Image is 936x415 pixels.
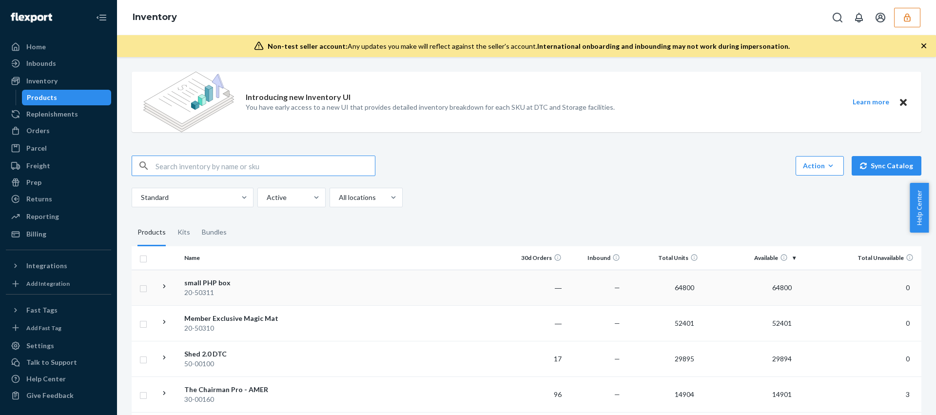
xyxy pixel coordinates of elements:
div: Replenishments [26,109,78,119]
div: Give Feedback [26,391,74,400]
div: 20-50310 [184,323,286,333]
p: You have early access to a new UI that provides detailed inventory breakdown for each SKU at DTC ... [246,102,615,112]
div: 30-00160 [184,395,286,404]
div: Returns [26,194,52,204]
th: Inbound [565,246,624,270]
div: Parcel [26,143,47,153]
a: Replenishments [6,106,111,122]
div: Add Fast Tag [26,324,61,332]
div: Add Integration [26,279,70,288]
div: Home [26,42,46,52]
th: Total Units [624,246,702,270]
div: Kits [177,219,190,246]
span: 52401 [671,319,698,327]
ol: breadcrumbs [125,3,185,32]
span: 0 [902,319,914,327]
div: Freight [26,161,50,171]
div: Any updates you make will reflect against the seller's account. [268,41,790,51]
span: 29894 [768,355,796,363]
button: Give Feedback [6,388,111,403]
a: Home [6,39,111,55]
button: Open account menu [871,8,890,27]
a: Help Center [6,371,111,387]
img: Flexport logo [11,13,52,22]
a: Inventory [133,12,177,22]
div: Help Center [26,374,66,384]
a: Reporting [6,209,111,224]
div: The Chairman Pro - AMER [184,385,286,395]
p: Introducing new Inventory UI [246,92,351,103]
span: Non-test seller account: [268,42,348,50]
input: Standard [140,193,141,202]
div: Products [27,93,57,102]
th: Available [702,246,799,270]
button: Action [796,156,844,176]
input: Active [266,193,267,202]
div: Orders [26,126,50,136]
span: 0 [902,355,914,363]
div: Inbounds [26,59,56,68]
a: Parcel [6,140,111,156]
a: Returns [6,191,111,207]
button: Sync Catalog [852,156,921,176]
a: Add Integration [6,277,111,290]
th: Name [180,246,290,270]
div: Inventory [26,76,58,86]
a: Talk to Support [6,355,111,370]
button: Fast Tags [6,302,111,318]
img: new-reports-banner-icon.82668bd98b6a51aee86340f2a7b77ae3.png [143,72,234,132]
div: Fast Tags [26,305,58,315]
button: Close [897,96,910,108]
button: Open Search Box [828,8,847,27]
span: — [614,283,620,292]
span: 64800 [671,283,698,292]
span: 3 [902,390,914,398]
td: 96 [507,376,565,412]
div: small PHP box [184,278,286,288]
span: 29895 [671,355,698,363]
a: Freight [6,158,111,174]
input: All locations [338,193,339,202]
span: 52401 [768,319,796,327]
th: 30d Orders [507,246,565,270]
button: Integrations [6,258,111,274]
a: Products [22,90,112,105]
span: — [614,355,620,363]
div: Settings [26,341,54,351]
span: 14901 [768,390,796,398]
span: 14904 [671,390,698,398]
div: Shed 2.0 DTC [184,349,286,359]
div: Integrations [26,261,67,271]
span: — [614,319,620,327]
a: Inbounds [6,56,111,71]
a: Inventory [6,73,111,89]
span: International onboarding and inbounding may not work during impersonation. [537,42,790,50]
div: Billing [26,229,46,239]
input: Search inventory by name or sku [156,156,375,176]
td: ― [507,305,565,341]
a: Add Fast Tag [6,322,111,335]
a: Prep [6,175,111,190]
div: Talk to Support [26,357,77,367]
button: Help Center [910,183,929,233]
td: 17 [507,341,565,376]
div: Bundles [202,219,227,246]
span: 0 [902,283,914,292]
button: Open notifications [849,8,869,27]
div: Member Exclusive Magic Mat [184,314,286,323]
th: Total Unavailable [799,246,921,270]
div: 50-00100 [184,359,286,369]
a: Billing [6,226,111,242]
div: Reporting [26,212,59,221]
span: — [614,390,620,398]
span: 64800 [768,283,796,292]
div: 20-50311 [184,288,286,297]
a: Settings [6,338,111,354]
button: Learn more [846,96,895,108]
button: Close Navigation [92,8,111,27]
div: Prep [26,178,41,187]
div: Products [137,219,166,246]
div: Action [803,161,837,171]
a: Orders [6,123,111,138]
